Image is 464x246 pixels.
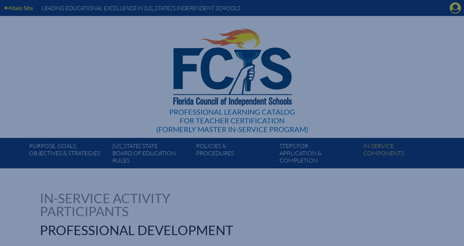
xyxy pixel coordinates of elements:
a: In-servicecomponents [360,141,444,168]
span: for Teacher Certification [180,116,285,125]
div: Professional Learning Catalog (formerly Master In-service Program) [156,107,308,134]
svg: Manage account [449,2,461,14]
img: FCISlogo221.eps [157,16,307,115]
h1: In-service Activity Participants [40,192,186,218]
a: Main Site [1,3,36,13]
a: Professional Learning Catalog for Teacher Certification(formerly Master In-service Program) [153,15,311,135]
a: Steps forapplication & completion [277,141,360,168]
a: [US_STATE] StateBoard of Education rules [109,141,193,168]
h1: Professional Development [40,224,278,237]
a: Purpose, goals,objectives & strategies [26,141,109,168]
a: Policies &Procedures [193,141,277,168]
